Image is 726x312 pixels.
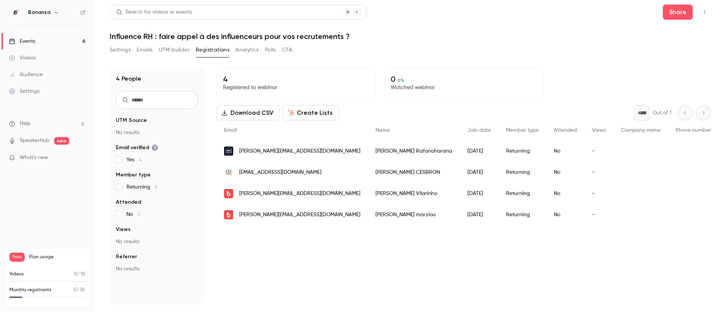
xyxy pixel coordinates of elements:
[676,128,711,133] span: Phone number
[9,71,43,78] div: Audience
[546,183,584,204] div: No
[368,183,460,204] div: [PERSON_NAME] Vilarinho
[554,128,577,133] span: Attended
[224,168,233,177] img: covea.fr
[116,171,151,179] span: Member type
[368,140,460,162] div: [PERSON_NAME] Rafanoharana
[116,129,198,136] p: No results
[9,54,36,62] div: Videos
[224,189,233,198] img: bonanza.co
[391,84,536,91] p: Watched webinar
[460,162,499,183] div: [DATE]
[74,272,77,276] span: 0
[116,8,192,16] div: Search for videos or events
[29,254,85,260] span: Plan usage
[460,183,499,204] div: [DATE]
[546,204,584,225] div: No
[663,5,693,20] button: Share
[116,117,198,273] section: facet-groups
[74,287,85,293] p: / 30
[159,44,190,56] button: UTM builder
[283,105,339,120] button: Create Lists
[224,210,233,219] img: bonanza.co
[224,147,233,156] img: ensae.fr
[155,184,158,190] span: 4
[116,265,198,273] p: No results
[584,140,614,162] div: -
[584,204,614,225] div: -
[126,156,142,164] span: Yes
[74,288,76,292] span: 5
[116,117,147,124] span: UTM Source
[9,287,51,293] p: Monthly registrants
[116,144,158,151] span: Email verified
[9,87,39,95] div: Settings
[546,162,584,183] div: No
[265,44,276,56] button: Polls
[239,190,360,198] span: [PERSON_NAME][EMAIL_ADDRESS][DOMAIN_NAME]
[196,44,229,56] button: Registrations
[20,120,31,128] span: Help
[223,75,369,84] p: 4
[653,109,671,117] p: Out of 1
[239,168,321,176] span: [EMAIL_ADDRESS][DOMAIN_NAME]
[9,37,35,45] div: Events
[54,137,69,145] span: new
[9,120,86,128] li: help-dropdown-opener
[217,105,280,120] button: Download CSV
[28,9,50,16] h6: Bonanza
[368,204,460,225] div: [PERSON_NAME] marziou
[375,128,390,133] span: Name
[126,211,140,218] span: No
[239,211,360,219] span: [PERSON_NAME][EMAIL_ADDRESS][DOMAIN_NAME]
[391,75,536,84] p: 0
[499,140,546,162] div: Returning
[235,44,259,56] button: Analytics
[499,204,546,225] div: Returning
[116,238,198,245] p: No results
[584,183,614,204] div: -
[467,128,491,133] span: Join date
[137,212,140,217] span: 4
[368,162,460,183] div: [PERSON_NAME] CESBRON
[20,137,50,145] a: SpeakerHub
[460,204,499,225] div: [DATE]
[116,226,131,233] span: Views
[116,198,141,206] span: Attended
[499,162,546,183] div: Returning
[499,183,546,204] div: Returning
[397,78,404,83] span: 0 %
[282,44,292,56] button: CTA
[592,128,606,133] span: Views
[76,154,86,161] iframe: Noticeable Trigger
[126,183,158,191] span: Returning
[460,140,499,162] div: [DATE]
[584,162,614,183] div: -
[110,32,711,41] h1: Influence RH : faire appel à des influenceurs pour vos recrutements ?
[9,6,22,19] img: Bonanza
[224,128,237,133] span: Email
[110,44,131,56] button: Settings
[74,271,85,278] p: / 10
[506,128,539,133] span: Member type
[139,157,142,162] span: 4
[223,84,369,91] p: Registered to webinar
[621,128,661,133] span: Company name
[20,154,48,162] span: What's new
[239,147,360,155] span: [PERSON_NAME][EMAIL_ADDRESS][DOMAIN_NAME]
[546,140,584,162] div: No
[9,253,25,262] span: Free
[137,44,153,56] button: Emails
[116,253,137,261] span: Referrer
[9,271,24,278] p: Videos
[116,74,141,83] h1: 4 People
